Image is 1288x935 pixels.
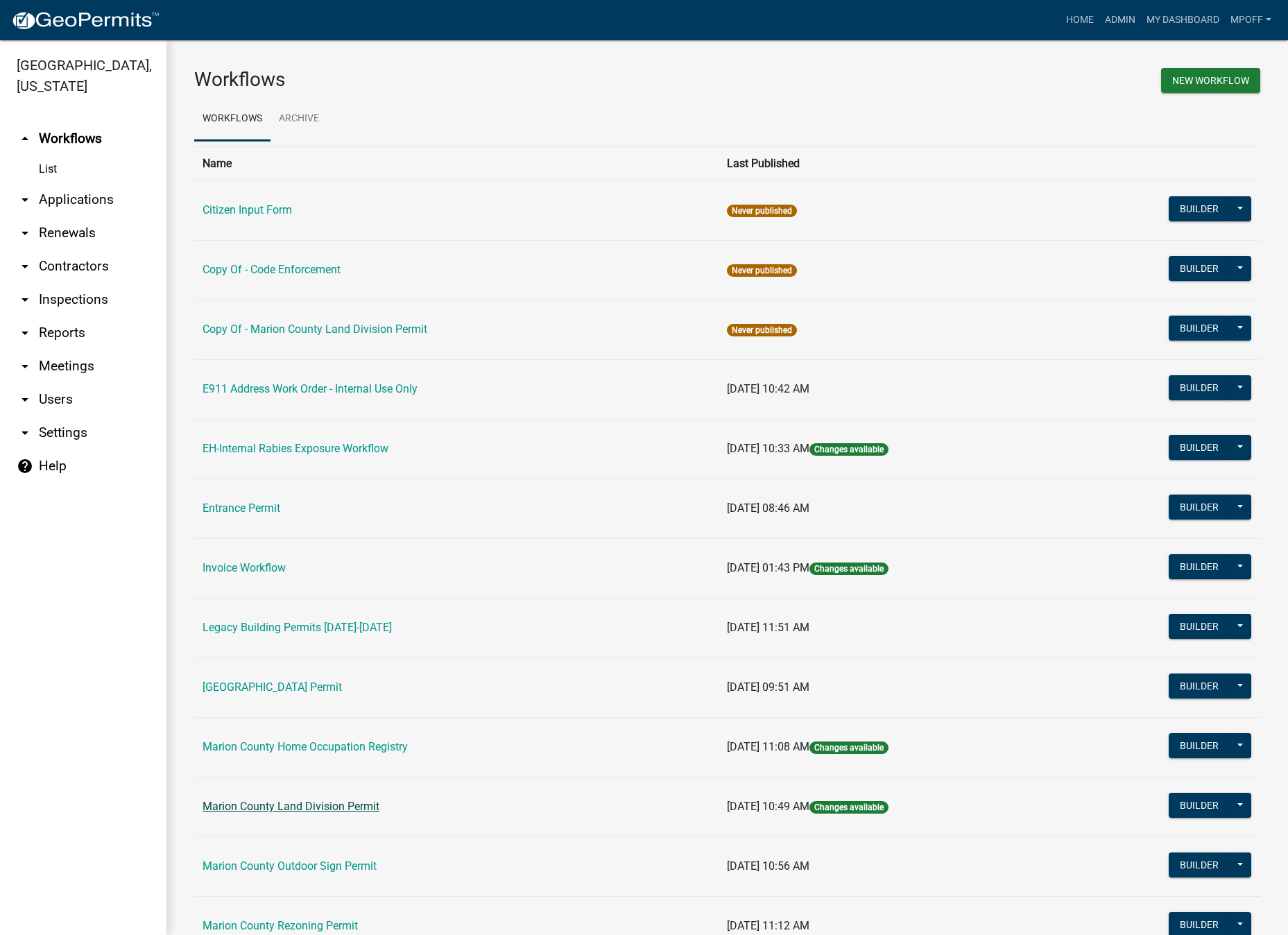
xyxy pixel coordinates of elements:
span: [DATE] 09:51 AM [727,680,809,694]
span: [DATE] 11:51 AM [727,621,809,634]
button: Builder [1169,316,1230,341]
a: Workflows [194,97,271,141]
button: Builder [1169,674,1230,698]
a: Marion County Home Occupation Registry [203,740,408,753]
a: Marion County Land Division Permit [203,800,379,813]
a: EH-Internal Rabies Exposure Workflow [203,442,388,455]
span: [DATE] 01:43 PM [727,561,809,574]
h3: Workflows [194,68,717,92]
span: [DATE] 10:42 AM [727,382,809,395]
button: Builder [1169,375,1230,400]
span: [DATE] 11:12 AM [727,919,809,932]
a: Copy Of - Code Enforcement [203,263,341,276]
a: My Dashboard [1141,7,1225,33]
a: Copy Of - Marion County Land Division Permit [203,323,427,336]
span: Changes available [809,563,888,575]
i: arrow_drop_down [17,358,33,375]
button: Builder [1169,554,1230,579]
a: Marion County Rezoning Permit [203,919,358,932]
a: Admin [1099,7,1141,33]
span: [DATE] 10:33 AM [727,442,809,455]
button: Builder [1169,793,1230,818]
button: Builder [1169,614,1230,639]
span: [DATE] 08:46 AM [727,501,809,515]
button: Builder [1169,852,1230,877]
span: [DATE] 11:08 AM [727,740,809,753]
i: arrow_drop_down [17,391,33,408]
a: [GEOGRAPHIC_DATA] Permit [203,680,342,694]
a: Invoice Workflow [203,561,286,574]
a: Legacy Building Permits [DATE]-[DATE] [203,621,392,634]
button: Builder [1169,435,1230,460]
i: arrow_drop_down [17,325,33,341]
a: Archive [271,97,327,141]
span: Never published [727,264,797,277]
i: arrow_drop_down [17,424,33,441]
a: Entrance Permit [203,501,280,515]
th: Last Published [719,146,1065,180]
a: mpoff [1225,7,1277,33]
i: arrow_drop_up [17,130,33,147]
span: [DATE] 10:56 AM [727,859,809,873]
button: Builder [1169,495,1230,520]
button: Builder [1169,256,1230,281]
span: Never published [727,324,797,336]
i: help [17,458,33,474]
i: arrow_drop_down [17,291,33,308]
a: Marion County Outdoor Sign Permit [203,859,377,873]
a: E911 Address Work Order - Internal Use Only [203,382,418,395]
a: Citizen Input Form [203,203,292,216]
i: arrow_drop_down [17,191,33,208]
i: arrow_drop_down [17,258,33,275]
button: New Workflow [1161,68,1260,93]
span: Changes available [809,801,888,814]
span: Changes available [809,443,888,456]
span: [DATE] 10:49 AM [727,800,809,813]
button: Builder [1169,733,1230,758]
th: Name [194,146,719,180]
a: Home [1061,7,1099,33]
span: Changes available [809,741,888,754]
button: Builder [1169,196,1230,221]
span: Never published [727,205,797,217]
i: arrow_drop_down [17,225,33,241]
